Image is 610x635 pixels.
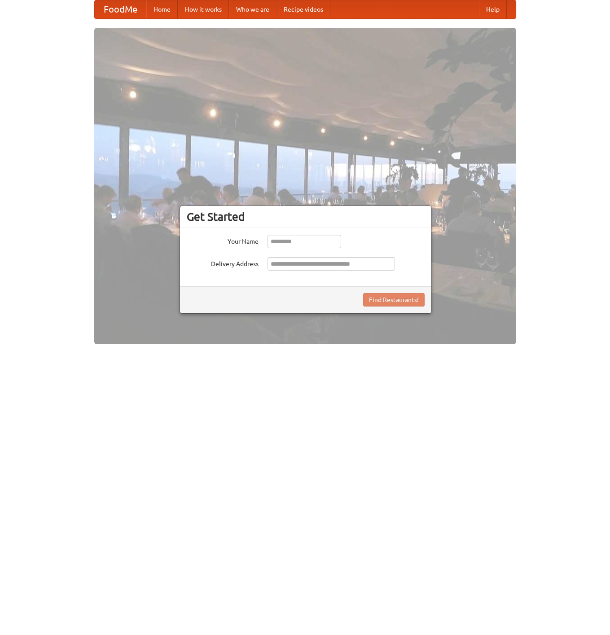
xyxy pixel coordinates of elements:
[187,210,425,223] h3: Get Started
[187,235,259,246] label: Your Name
[178,0,229,18] a: How it works
[146,0,178,18] a: Home
[95,0,146,18] a: FoodMe
[187,257,259,268] label: Delivery Address
[479,0,507,18] a: Help
[363,293,425,307] button: Find Restaurants!
[276,0,330,18] a: Recipe videos
[229,0,276,18] a: Who we are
